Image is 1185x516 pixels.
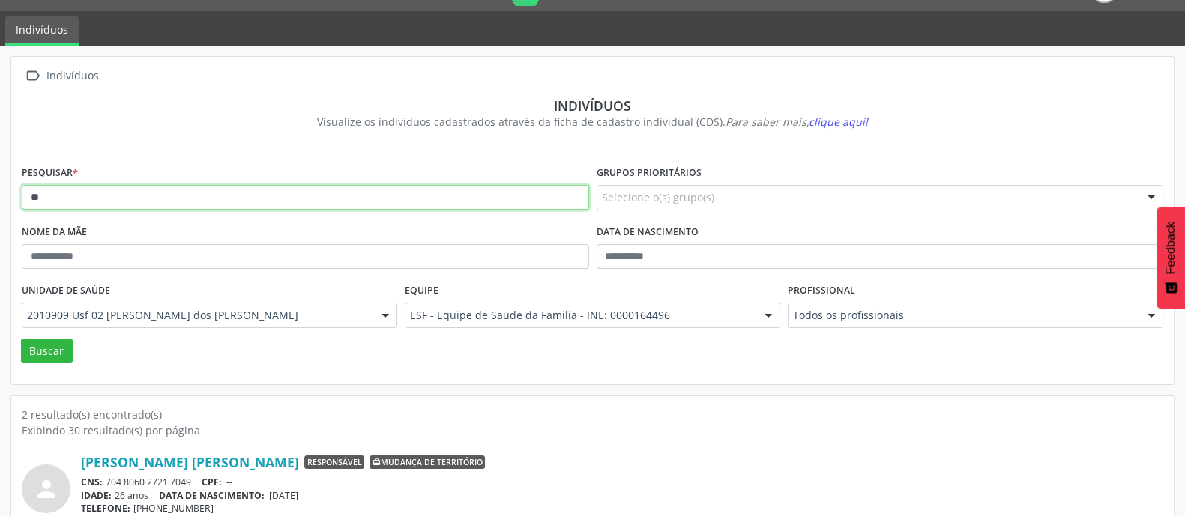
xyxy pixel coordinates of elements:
[602,189,714,205] span: Selecione o(s) grupo(s)
[43,65,101,87] div: Indivíduos
[22,279,110,303] label: Unidade de saúde
[22,422,1163,438] div: Exibindo 30 resultado(s) por página
[32,114,1153,130] div: Visualize os indivíduos cadastrados através da ficha de cadastro individual (CDS).
[405,279,438,303] label: Equipe
[81,502,130,515] span: TELEFONE:
[81,454,299,470] a: [PERSON_NAME] [PERSON_NAME]
[202,476,222,488] span: CPF:
[597,221,699,244] label: Data de nascimento
[5,16,79,46] a: Indivíduos
[1157,207,1185,309] button: Feedback - Mostrar pesquisa
[81,476,1163,488] div: 704 8060 2721 7049
[22,65,101,87] a:  Indivíduos
[159,489,265,502] span: DATA DE NASCIMENTO:
[22,221,87,244] label: Nome da mãe
[81,502,1163,515] div: [PHONE_NUMBER]
[726,115,868,129] i: Para saber mais,
[226,476,232,488] span: --
[81,489,1163,502] div: 26 anos
[1164,222,1178,274] span: Feedback
[32,97,1153,114] div: Indivíduos
[27,308,367,323] span: 2010909 Usf 02 [PERSON_NAME] dos [PERSON_NAME]
[788,279,855,303] label: Profissional
[22,162,78,185] label: Pesquisar
[809,115,868,129] span: clique aqui!
[304,455,364,469] span: Responsável
[597,162,702,185] label: Grupos prioritários
[370,455,485,469] span: Mudança de território
[21,339,73,364] button: Buscar
[269,489,298,502] span: [DATE]
[81,489,112,502] span: IDADE:
[410,308,750,323] span: ESF - Equipe de Saude da Familia - INE: 0000164496
[793,308,1133,323] span: Todos os profissionais
[22,65,43,87] i: 
[81,476,103,488] span: CNS:
[22,407,1163,422] div: 2 resultado(s) encontrado(s)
